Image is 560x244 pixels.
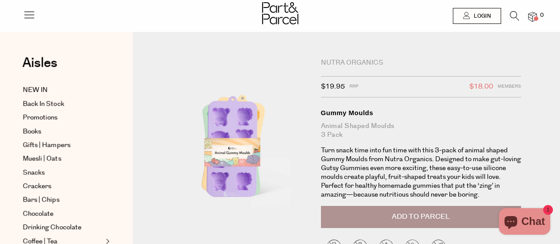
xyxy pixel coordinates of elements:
[321,81,345,93] span: $19.95
[262,2,298,24] img: Part&Parcel
[23,99,64,109] span: Back In Stock
[159,58,307,233] img: Gummy Moulds
[349,81,359,93] span: RRP
[23,222,81,233] span: Drinking Chocolate
[321,146,521,199] p: Turn snack time into fun time with this 3-pack of animal shaped Gummy Moulds from Nutra Organics....
[321,58,521,67] div: Nutra Organics
[23,85,48,96] span: NEW IN
[538,12,546,19] span: 0
[23,195,59,205] span: Bars | Chips
[496,208,553,237] inbox-online-store-chat: Shopify online store chat
[23,140,103,151] a: Gifts | Hampers
[23,99,103,109] a: Back In Stock
[528,12,537,21] a: 0
[23,140,70,151] span: Gifts | Hampers
[321,206,521,228] button: Add to Parcel
[392,212,450,222] span: Add to Parcel
[471,12,491,20] span: Login
[23,222,103,233] a: Drinking Chocolate
[23,181,103,192] a: Crackers
[22,53,58,73] span: Aisles
[22,56,58,78] a: Aisles
[23,195,103,205] a: Bars | Chips
[321,122,521,139] div: Animal Shaped Moulds 3 Pack
[23,126,103,137] a: Books
[23,167,103,178] a: Snacks
[23,112,103,123] a: Promotions
[23,126,41,137] span: Books
[23,112,58,123] span: Promotions
[498,81,521,93] span: Members
[23,154,103,164] a: Muesli | Oats
[469,81,493,93] span: $18.00
[23,154,61,164] span: Muesli | Oats
[453,8,501,24] a: Login
[23,167,45,178] span: Snacks
[23,85,103,96] a: NEW IN
[23,209,54,219] span: Chocolate
[321,108,521,117] div: Gummy Moulds
[23,181,51,192] span: Crackers
[23,209,103,219] a: Chocolate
